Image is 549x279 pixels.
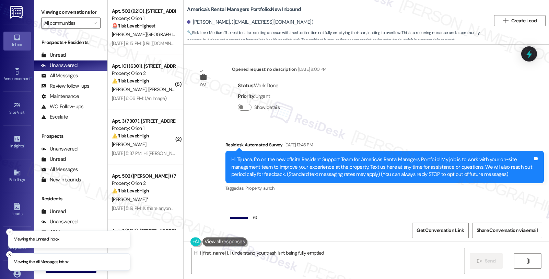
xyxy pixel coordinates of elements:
div: All Messages [41,166,78,173]
div: Neutral [252,214,267,228]
div: WO [200,81,206,88]
a: Insights • [3,133,31,152]
div: [DATE] 6:06 PM: (An Image) [112,95,166,101]
span: [PERSON_NAME]* [112,196,148,202]
strong: ⚠️ Risk Level: High [112,78,149,84]
div: Unanswered [41,218,78,225]
strong: ⚠️ Risk Level: High [112,133,149,139]
div: Escalate [41,113,68,121]
div: Prospects + Residents [34,39,107,46]
strong: 🚨 Risk Level: Highest [112,23,155,29]
b: Status [238,82,253,89]
span: [PERSON_NAME] [112,86,148,92]
div: Review follow-ups [41,82,89,90]
label: Viewing conversations for [41,7,101,18]
div: Prospects [34,133,107,140]
strong: 🔧 Risk Level: Medium [187,30,223,35]
div: Opened request: no description [232,66,326,75]
div: Property: Orion 1 [112,15,175,22]
span: Get Conversation Link [417,227,464,234]
span: • [25,109,26,114]
div: Question [230,217,248,225]
a: Buildings [3,167,31,185]
a: Templates • [3,234,31,253]
div: Tagged as: [225,183,544,193]
span: • [24,143,25,147]
div: Apt. 502 (9210), [STREET_ADDRESS] [112,8,175,15]
strong: ⚠️ Risk Level: High [112,188,149,194]
div: Residesk Automated Survey [225,141,544,151]
button: Send [470,253,503,269]
div: [DATE] 6:16 PM [269,217,297,225]
input: All communities [44,18,90,29]
button: Close toast [6,251,13,258]
button: Close toast [6,228,13,235]
span: [PERSON_NAME] [148,86,183,92]
span: : The resident is reporting an issue with trash collection not fully emptying their can, leading ... [187,29,491,44]
button: Create Lead [494,15,546,26]
div: WO Follow-ups [41,103,83,110]
button: Get Conversation Link [412,223,468,238]
span: • [31,75,32,80]
b: Priority [238,93,254,100]
span: Create Lead [511,17,537,24]
div: Unread [41,52,66,59]
a: Inbox [3,32,31,50]
div: Maintenance [41,93,79,100]
div: Property: Orion 2 [112,70,175,77]
span: Property launch [245,185,274,191]
textarea: Hi {{first_name}}, I understand your trash isn't being fully emptied [191,248,465,274]
div: Apt. 3 (7314), [STREET_ADDRESS] [112,227,175,235]
div: Residents [34,195,107,202]
div: All Messages [41,72,78,79]
div: Apt. 502 ([PERSON_NAME]) (7467), [STREET_ADDRESS][PERSON_NAME] [112,172,175,180]
div: : Work Done [238,80,282,91]
div: : Urgent [238,91,282,102]
div: [DATE] 8:00 PM [296,66,327,73]
span: [PERSON_NAME] [112,141,146,147]
div: Hi Tijuana, I'm on the new offsite Resident Support Team for America's Rental Managers Portfolio!... [231,156,533,178]
i:  [93,20,97,26]
div: Property: Orion 2 [112,180,175,187]
img: ResiDesk Logo [10,6,24,19]
div: [PERSON_NAME] [194,214,512,231]
i:  [477,258,482,264]
i:  [503,18,508,23]
div: Unanswered [41,145,78,153]
div: Apt. 3 (7307), [STREET_ADDRESS] [112,118,175,125]
div: New Inbounds [41,176,81,183]
div: Unread [41,208,66,215]
button: Share Conversation via email [472,223,542,238]
div: [DATE] 12:46 PM [283,141,313,148]
label: Show details [254,104,280,111]
span: Share Conversation via email [477,227,538,234]
i:  [525,258,530,264]
div: Unread [41,156,66,163]
b: America's Rental Managers Portfolio: New Inbound [187,6,301,13]
a: Site Visit • [3,99,31,118]
div: [DATE] 9:15 PM: [URL][DOMAIN_NAME] [112,40,187,46]
span: [PERSON_NAME][GEOGRAPHIC_DATA] [112,31,190,37]
a: Leads [3,201,31,219]
div: Unanswered [41,62,78,69]
p: Viewing the All Messages inbox [14,259,69,265]
div: Apt. 101 (6301), [STREET_ADDRESS] [112,63,175,70]
p: Viewing the Unread inbox [14,236,59,243]
div: [PERSON_NAME]. ([EMAIL_ADDRESS][DOMAIN_NAME]) [187,19,313,26]
span: Send [485,257,495,265]
div: Property: Orion 1 [112,125,175,132]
